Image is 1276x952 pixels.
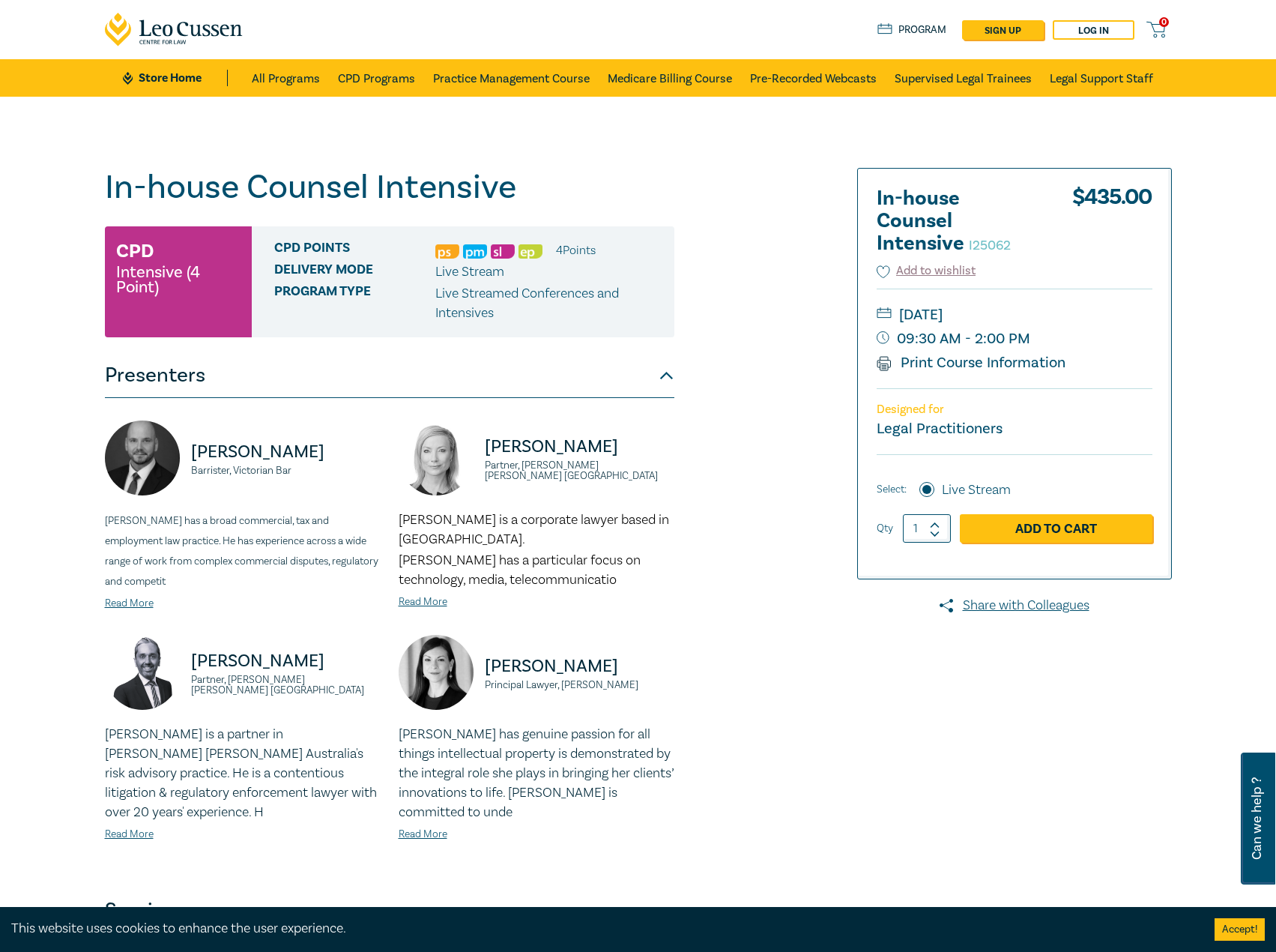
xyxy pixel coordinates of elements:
[608,59,732,97] a: Medicare Billing Course
[191,466,381,476] small: Barrister, Victorian Bar
[105,353,674,398] button: Presenters
[435,284,663,323] p: Live Streamed Conferences and Intensives
[105,888,674,933] button: Sessions
[942,480,1011,500] label: Live Stream
[274,284,435,323] span: Program type
[877,187,1041,255] h2: In-house Counsel Intensive
[518,244,542,259] img: Ethics & Professional Responsibility
[903,514,951,543] input: 1
[399,828,447,841] a: Read More
[485,435,674,459] p: [PERSON_NAME]
[463,244,487,259] img: Practice Management & Business Skills
[877,520,893,537] label: Qty
[252,59,320,97] a: All Programs
[1250,762,1264,876] span: Can we help ?
[105,597,154,610] a: Read More
[399,552,641,588] span: [PERSON_NAME] has a particular focus on technology, media, telecommunicatio
[485,460,674,481] small: Partner, [PERSON_NAME] [PERSON_NAME] [GEOGRAPHIC_DATA]
[274,241,435,260] span: CPD Points
[338,59,415,97] a: CPD Programs
[877,481,907,498] span: Select:
[433,59,590,97] a: Practice Management Course
[877,327,1152,351] small: 09:30 AM - 2:00 PM
[435,244,459,259] img: Professional Skills
[962,20,1044,40] a: sign up
[969,237,1011,254] small: I25062
[1215,918,1265,941] button: Accept cookies
[105,725,381,822] p: [PERSON_NAME] is a partner in [PERSON_NAME] [PERSON_NAME] Australia's risk advisory practice. He ...
[485,654,674,678] p: [PERSON_NAME]
[556,241,596,260] li: 4 Point s
[399,635,474,710] img: https://s3.ap-southeast-2.amazonaws.com/leo-cussen-store-production-content/Contacts/Belinda%20Si...
[877,262,976,280] button: Add to wishlist
[105,168,674,207] h1: In-house Counsel Intensive
[105,421,180,495] img: https://s3.ap-southeast-2.amazonaws.com/leo-cussen-store-production-content/Contacts/Csaba%20Bara...
[877,419,1003,439] small: Legal Practitioners
[750,59,877,97] a: Pre-Recorded Webcasts
[11,919,1192,939] div: This website uses cookies to enhance the user experience.
[1050,59,1153,97] a: Legal Support Staff
[1053,20,1134,40] a: Log in
[123,70,227,86] a: Store Home
[191,649,381,673] p: [PERSON_NAME]
[105,514,378,588] span: [PERSON_NAME] has a broad commercial, tax and employment law practice. He has experience across a...
[399,421,474,495] img: https://s3.ap-southeast-2.amazonaws.com/leo-cussen-store-production-content/Contacts/Lisa%20Fitzg...
[105,828,154,841] a: Read More
[191,675,381,696] small: Partner, [PERSON_NAME] [PERSON_NAME] [GEOGRAPHIC_DATA]
[877,22,947,38] a: Program
[877,303,1152,327] small: [DATE]
[895,59,1032,97] a: Supervised Legal Trainees
[491,244,515,259] img: Substantive Law
[399,511,669,548] span: [PERSON_NAME] is a corporate lawyer based in [GEOGRAPHIC_DATA].
[1072,187,1152,262] div: $ 435.00
[274,262,435,282] span: Delivery Mode
[857,596,1172,615] a: Share with Colleagues
[105,635,180,710] img: https://s3.ap-southeast-2.amazonaws.com/leo-cussen-store-production-content/Contacts/Rajaee%20Rou...
[435,263,504,280] span: Live Stream
[877,353,1066,373] a: Print Course Information
[399,595,447,609] a: Read More
[399,725,674,822] p: [PERSON_NAME] has genuine passion for all things intellectual property is demonstrated by the int...
[1159,17,1169,27] span: 0
[191,440,381,464] p: [PERSON_NAME]
[116,265,241,295] small: Intensive (4 Point)
[116,238,154,265] h3: CPD
[877,403,1152,417] p: Designed for
[485,680,674,690] small: Principal Lawyer, [PERSON_NAME]
[960,514,1152,543] a: Add to Cart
